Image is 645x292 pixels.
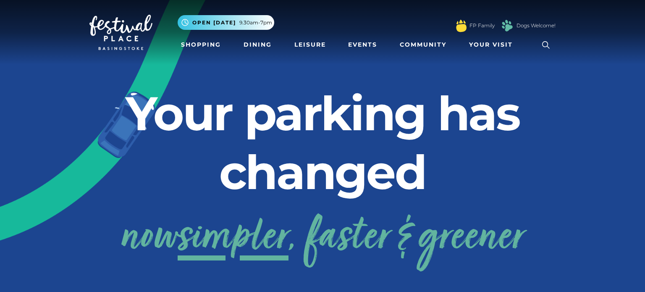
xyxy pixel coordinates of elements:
a: Events [345,37,380,53]
a: Dining [240,37,275,53]
button: Open [DATE] 9.30am-7pm [178,15,274,30]
h2: Your parking has changed [89,84,556,202]
a: Your Visit [466,37,520,53]
img: Festival Place Logo [89,15,152,50]
a: Leisure [291,37,329,53]
span: simpler [178,205,288,272]
span: 9.30am-7pm [239,19,272,26]
a: FP Family [469,22,495,29]
span: Open [DATE] [192,19,236,26]
a: nowsimpler, faster & greener [121,205,524,272]
span: Your Visit [469,40,513,49]
a: Dogs Welcome! [517,22,556,29]
a: Shopping [178,37,224,53]
a: Community [396,37,450,53]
